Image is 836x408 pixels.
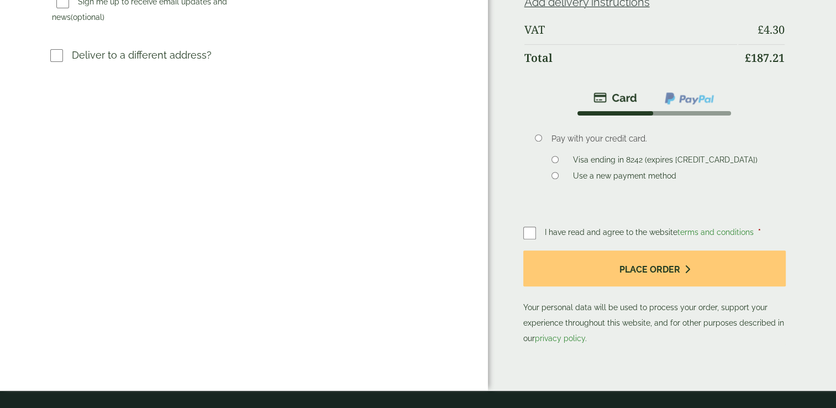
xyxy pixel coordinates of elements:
[71,13,104,22] span: (optional)
[551,133,769,145] p: Pay with your credit card.
[523,250,786,346] p: Your personal data will be used to process your order, support your experience throughout this we...
[745,50,785,65] bdi: 187.21
[758,22,785,37] bdi: 4.30
[523,250,786,286] button: Place order
[524,44,738,71] th: Total
[524,17,738,43] th: VAT
[569,155,762,168] label: Visa ending in 8242 (expires [CREDIT_CARD_DATA])
[745,50,751,65] span: £
[569,171,681,184] label: Use a new payment method
[72,48,212,62] p: Deliver to a different address?
[593,91,637,104] img: stripe.png
[545,228,756,237] span: I have read and agree to the website
[758,22,764,37] span: £
[664,91,715,106] img: ppcp-gateway.png
[535,334,585,343] a: privacy policy
[677,228,754,237] a: terms and conditions
[758,228,761,237] abbr: required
